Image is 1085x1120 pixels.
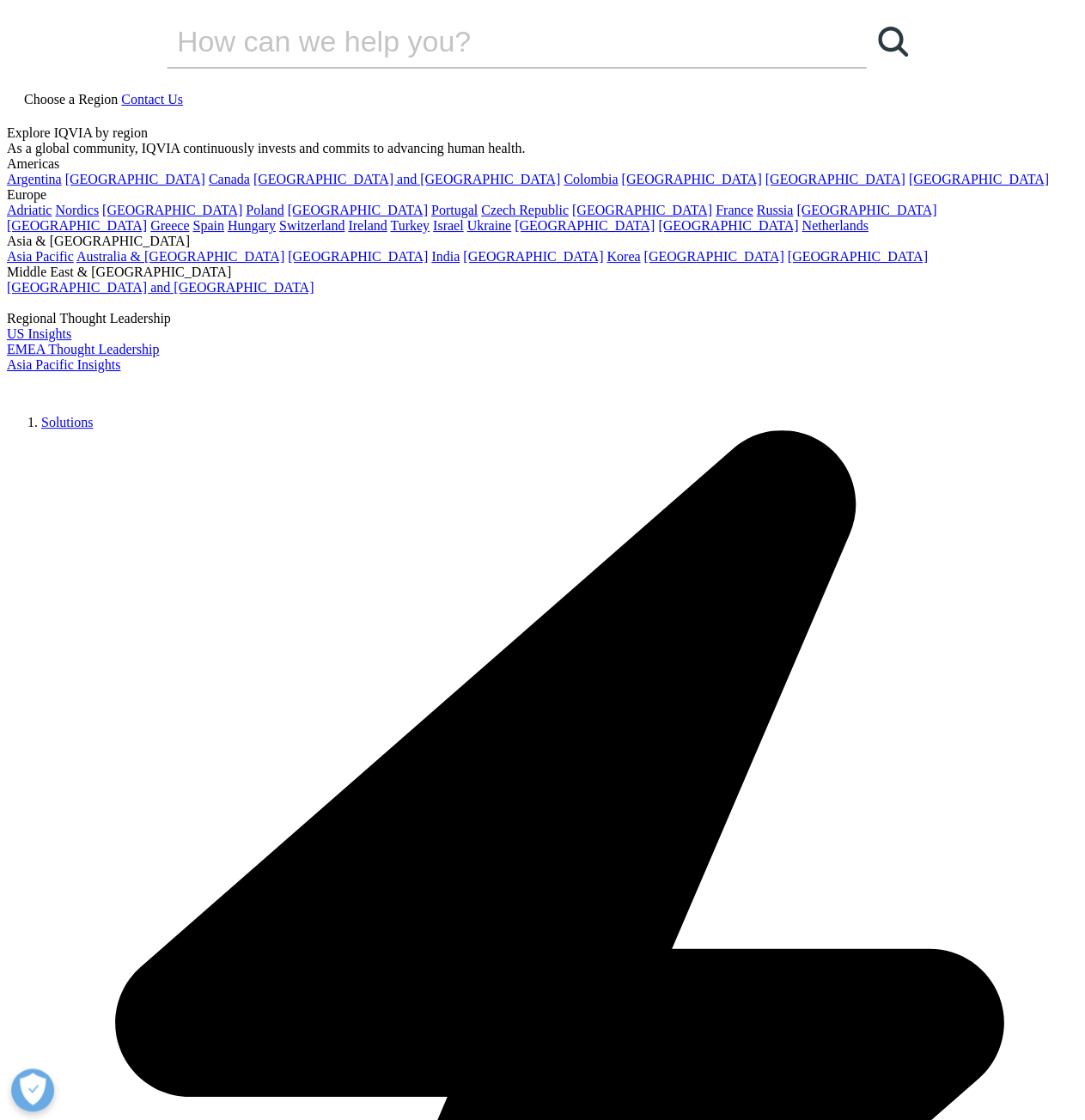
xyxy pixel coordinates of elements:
[433,218,464,233] a: Israel
[7,187,1078,203] div: Europe
[7,218,147,233] a: [GEOGRAPHIC_DATA]
[253,172,560,186] a: [GEOGRAPHIC_DATA] and [GEOGRAPHIC_DATA]
[192,218,223,233] a: Spain
[167,15,818,67] input: Search
[658,218,798,233] a: [GEOGRAPHIC_DATA]
[621,172,761,186] a: [GEOGRAPHIC_DATA]
[102,203,242,217] a: [GEOGRAPHIC_DATA]
[279,218,344,233] a: Switzerland
[7,357,120,372] a: Asia Pacific Insights
[909,172,1049,186] a: [GEOGRAPHIC_DATA]
[7,234,1078,249] div: Asia & [GEOGRAPHIC_DATA]
[515,218,655,233] a: [GEOGRAPHIC_DATA]
[607,249,640,264] a: Korea
[24,92,118,107] span: Choose a Region
[7,125,1078,141] div: Explore IQVIA by region
[246,203,283,217] a: Poland
[288,249,428,264] a: [GEOGRAPHIC_DATA]
[765,172,905,186] a: [GEOGRAPHIC_DATA]
[228,218,276,233] a: Hungary
[7,156,1078,172] div: Americas
[7,280,314,295] a: [GEOGRAPHIC_DATA] and [GEOGRAPHIC_DATA]
[390,218,430,233] a: Turkey
[7,203,52,217] a: Adriatic
[7,326,71,341] a: US Insights
[121,92,183,107] a: Contact Us
[802,218,868,233] a: Netherlands
[481,203,569,217] a: Czech Republic
[76,249,284,264] a: Australia & [GEOGRAPHIC_DATA]
[7,373,144,398] img: IQVIA Healthcare Information Technology and Pharma Clinical Research Company
[7,311,1078,326] div: Regional Thought Leadership
[288,203,428,217] a: [GEOGRAPHIC_DATA]
[878,27,908,57] svg: Search
[643,249,783,264] a: [GEOGRAPHIC_DATA]
[7,265,1078,280] div: Middle East & [GEOGRAPHIC_DATA]
[209,172,250,186] a: Canada
[796,203,936,217] a: [GEOGRAPHIC_DATA]
[467,218,512,233] a: Ukraine
[7,249,74,264] a: Asia Pacific
[572,203,712,217] a: [GEOGRAPHIC_DATA]
[716,203,753,217] a: France
[7,172,62,186] a: Argentina
[564,172,618,186] a: Colombia
[348,218,387,233] a: Ireland
[65,172,205,186] a: [GEOGRAPHIC_DATA]
[431,249,460,264] a: India
[867,15,918,67] a: Search
[788,249,928,264] a: [GEOGRAPHIC_DATA]
[41,415,93,429] a: Solutions
[11,1068,54,1111] button: Open Preferences
[7,342,159,356] a: EMEA Thought Leadership
[55,203,99,217] a: Nordics
[463,249,603,264] a: [GEOGRAPHIC_DATA]
[150,218,189,233] a: Greece
[431,203,478,217] a: Portugal
[757,203,794,217] a: Russia
[7,141,1078,156] div: As a global community, IQVIA continuously invests and commits to advancing human health.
